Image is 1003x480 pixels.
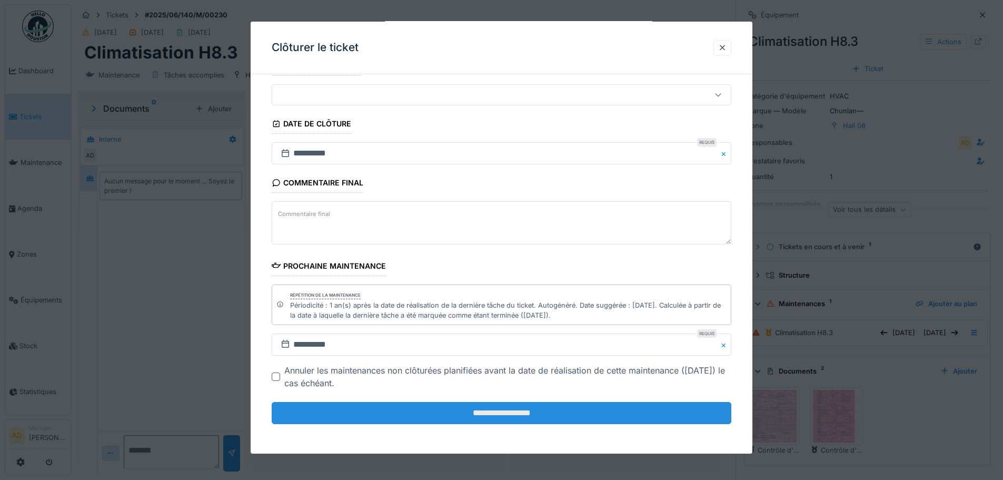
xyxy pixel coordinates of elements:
[272,58,361,76] div: Code d'imputation
[290,292,361,299] div: Répétition de la maintenance
[697,138,717,146] div: Requis
[272,258,386,276] div: Prochaine maintenance
[720,334,731,356] button: Close
[272,116,351,134] div: Date de clôture
[697,329,717,338] div: Requis
[272,41,359,54] h3: Clôturer le ticket
[284,364,731,389] div: Annuler les maintenances non clôturées planifiées avant la date de réalisation de cette maintenan...
[720,142,731,164] button: Close
[272,175,363,193] div: Commentaire final
[290,300,727,320] div: Périodicité : 1 an(s) après la date de réalisation de la dernière tâche du ticket. Autogénéré. Da...
[276,208,332,221] label: Commentaire final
